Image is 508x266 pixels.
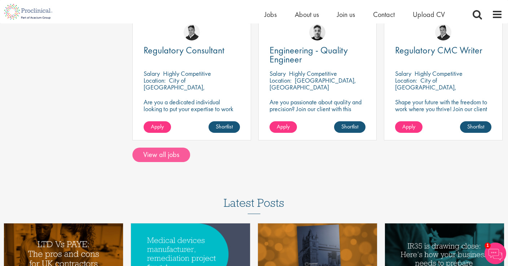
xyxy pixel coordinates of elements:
a: Join us [337,10,355,19]
a: Shortlist [334,121,365,133]
p: Are you passionate about quality and precision? Join our client with this engineering role and he... [270,99,366,126]
a: Upload CV [413,10,445,19]
span: Salary [144,69,160,78]
a: Apply [270,121,297,133]
h3: Latest Posts [224,197,284,214]
img: Chatbot [485,243,506,264]
a: About us [295,10,319,19]
span: Engineering - Quality Engineer [270,44,348,65]
a: Shortlist [460,121,491,133]
span: Regulatory CMC Writer [395,44,482,56]
span: Location: [144,76,166,84]
span: Apply [277,123,290,130]
p: Are you a dedicated individual looking to put your expertise to work fully flexibly in a remote p... [144,99,240,140]
a: Apply [144,121,171,133]
p: City of [GEOGRAPHIC_DATA], [GEOGRAPHIC_DATA] [144,76,205,98]
p: Highly Competitive [415,69,463,78]
p: [GEOGRAPHIC_DATA], [GEOGRAPHIC_DATA] [270,76,356,91]
p: Highly Competitive [289,69,337,78]
span: Regulatory Consultant [144,44,224,56]
a: Apply [395,121,422,133]
a: Regulatory Consultant [144,46,240,55]
img: Peter Duvall [184,24,200,40]
a: Regulatory CMC Writer [395,46,491,55]
p: Shape your future with the freedom to work where you thrive! Join our client in this fully remote... [395,99,491,126]
span: Apply [402,123,415,130]
span: 1 [485,243,491,249]
p: City of [GEOGRAPHIC_DATA], [GEOGRAPHIC_DATA] [395,76,456,98]
a: View all jobs [132,148,190,162]
span: Location: [395,76,417,84]
a: Jobs [264,10,277,19]
img: Peter Duvall [435,24,451,40]
span: Salary [270,69,286,78]
img: Dean Fisher [309,24,325,40]
span: Salary [395,69,411,78]
p: Highly Competitive [163,69,211,78]
a: Engineering - Quality Engineer [270,46,366,64]
a: Shortlist [209,121,240,133]
a: Contact [373,10,395,19]
span: Apply [151,123,164,130]
span: Location: [270,76,292,84]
